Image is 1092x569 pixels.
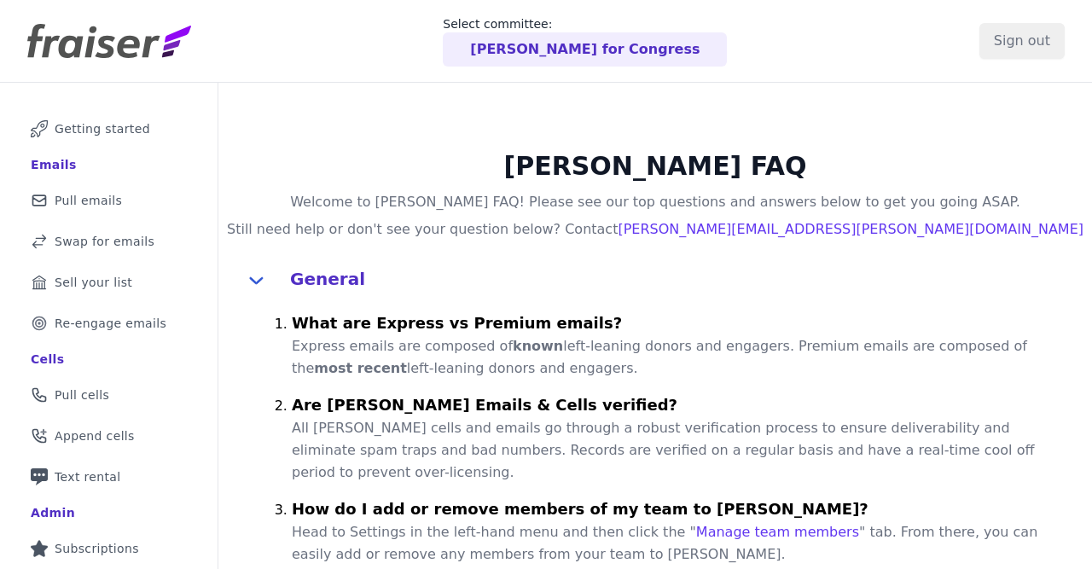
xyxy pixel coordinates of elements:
span: Subscriptions [55,540,139,557]
p: Head to Settings in the left-hand menu and then click the " " tab. From there, you can easily add... [292,521,1072,566]
a: Pull emails [14,182,204,219]
h2: [PERSON_NAME] FAQ [218,151,1092,182]
span: Getting started [55,120,150,137]
a: Manage team members [696,524,859,540]
a: Re-engage emails [14,305,204,342]
a: Pull cells [14,376,204,414]
h4: General [290,264,1072,291]
div: Emails [31,156,77,173]
a: Select committee: [PERSON_NAME] for Congress [443,15,727,67]
h4: Welcome to [PERSON_NAME] FAQ! Please see our top questions and answers below to get you going ASAP. [218,192,1092,212]
a: Sell your list [14,264,204,301]
a: [PERSON_NAME][EMAIL_ADDRESS][PERSON_NAME][DOMAIN_NAME] [618,221,1083,237]
a: Text rental [14,458,204,496]
h4: Still need help or don't see your question below? Contact [218,219,1092,240]
a: Subscriptions [14,530,204,567]
strong: most recent [314,360,407,376]
span: Pull cells [55,386,109,404]
input: Sign out [979,23,1065,59]
span: Append cells [55,427,135,444]
span: Swap for emails [55,233,154,250]
strong: known [513,338,563,354]
span: Sell your list [55,274,132,291]
span: Pull emails [55,192,122,209]
img: Fraiser Logo [27,24,191,58]
h4: What are Express vs Premium emails? [292,308,1072,335]
span: Text rental [55,468,121,485]
div: Admin [31,504,75,521]
p: [PERSON_NAME] for Congress [470,39,700,60]
h4: Are [PERSON_NAME] Emails & Cells verified? [292,390,1072,417]
h4: How do I add or remove members of my team to [PERSON_NAME]? [292,494,1072,521]
span: Re-engage emails [55,315,166,332]
button: General [239,264,1072,298]
a: Swap for emails [14,223,204,260]
a: Append cells [14,417,204,455]
a: Getting started [14,110,204,148]
p: Select committee: [443,15,727,32]
p: Express emails are composed of left-leaning donors and engagers. Premium emails are composed of t... [292,335,1072,380]
div: Cells [31,351,64,368]
p: All [PERSON_NAME] cells and emails go through a robust verification process to ensure deliverabil... [292,417,1072,484]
